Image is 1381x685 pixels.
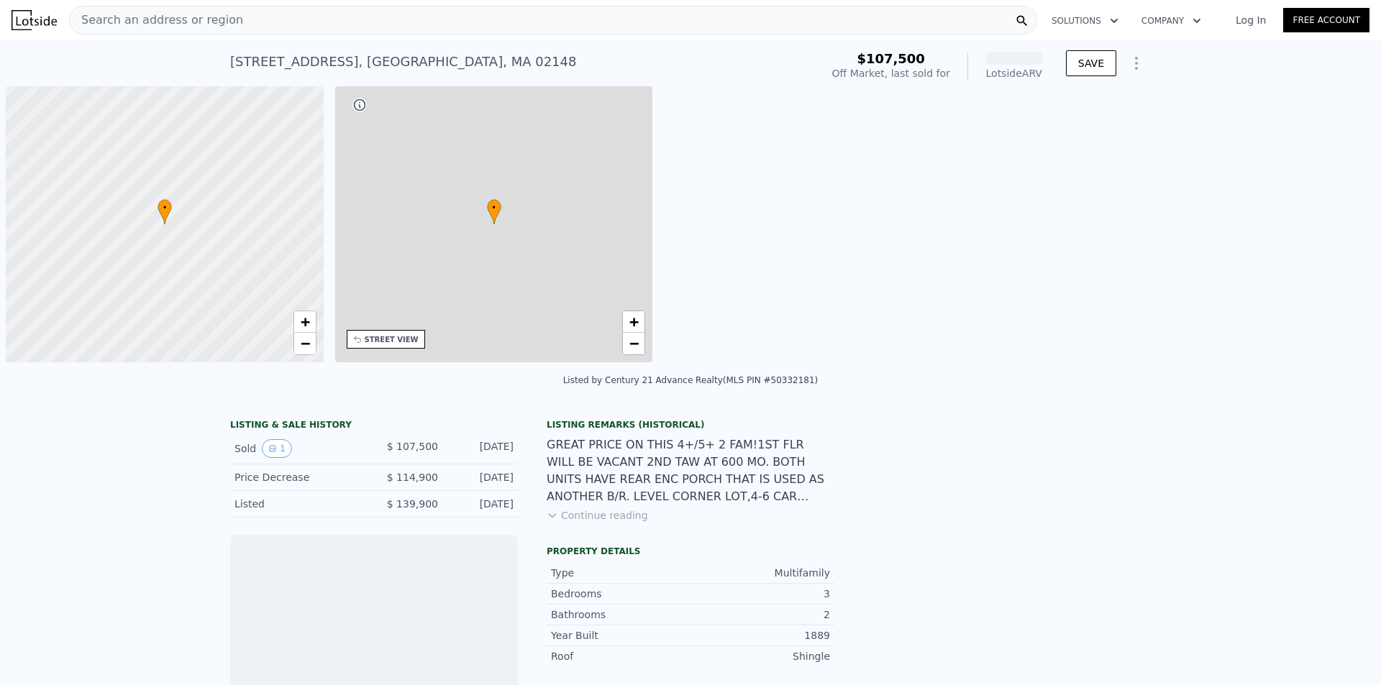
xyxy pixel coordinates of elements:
div: Listing Remarks (Historical) [547,419,834,431]
div: [DATE] [450,470,514,484]
span: $ 114,900 [387,472,438,483]
div: Lotside ARV [985,66,1043,81]
a: Zoom in [623,311,644,333]
div: STREET VIEW [365,334,419,345]
span: − [300,334,309,352]
button: Continue reading [547,508,648,523]
button: Show Options [1122,49,1151,78]
div: Sold [234,439,363,458]
div: Roof [551,649,690,663]
div: Off Market, last sold for [832,66,950,81]
div: • [487,199,501,224]
span: − [629,334,639,352]
span: Search an address or region [70,12,243,29]
button: View historical data [262,439,292,458]
span: $107,500 [857,51,925,66]
span: + [300,313,309,331]
span: • [158,201,172,214]
span: • [487,201,501,214]
a: Free Account [1283,8,1369,32]
div: Price Decrease [234,470,363,484]
span: $ 107,500 [387,441,438,452]
button: Company [1130,8,1213,34]
div: [STREET_ADDRESS] , [GEOGRAPHIC_DATA] , MA 02148 [230,52,576,72]
div: 3 [690,587,830,601]
span: + [629,313,639,331]
div: Shingle [690,649,830,663]
div: [DATE] [450,439,514,458]
div: 1889 [690,628,830,643]
div: Year Built [551,628,690,643]
div: 2 [690,607,830,622]
div: • [158,199,172,224]
img: Lotside [12,10,57,30]
div: LISTING & SALE HISTORY [230,419,518,433]
div: Multifamily [690,566,830,580]
div: Bathrooms [551,607,690,622]
div: Bedrooms [551,587,690,601]
a: Log In [1218,13,1283,27]
button: Solutions [1040,8,1130,34]
div: Listed [234,497,363,511]
a: Zoom out [623,333,644,354]
span: $ 139,900 [387,498,438,510]
div: [DATE] [450,497,514,511]
div: Listed by Century 21 Advance Realty (MLS PIN #50332181) [563,375,819,385]
div: Property details [547,546,834,557]
a: Zoom in [294,311,316,333]
button: SAVE [1066,50,1116,76]
a: Zoom out [294,333,316,354]
div: GREAT PRICE ON THIS 4+/5+ 2 FAM!1ST FLR WILL BE VACANT 2ND TAW AT 600 MO. BOTH UNITS HAVE REAR EN... [547,436,834,505]
div: Type [551,566,690,580]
